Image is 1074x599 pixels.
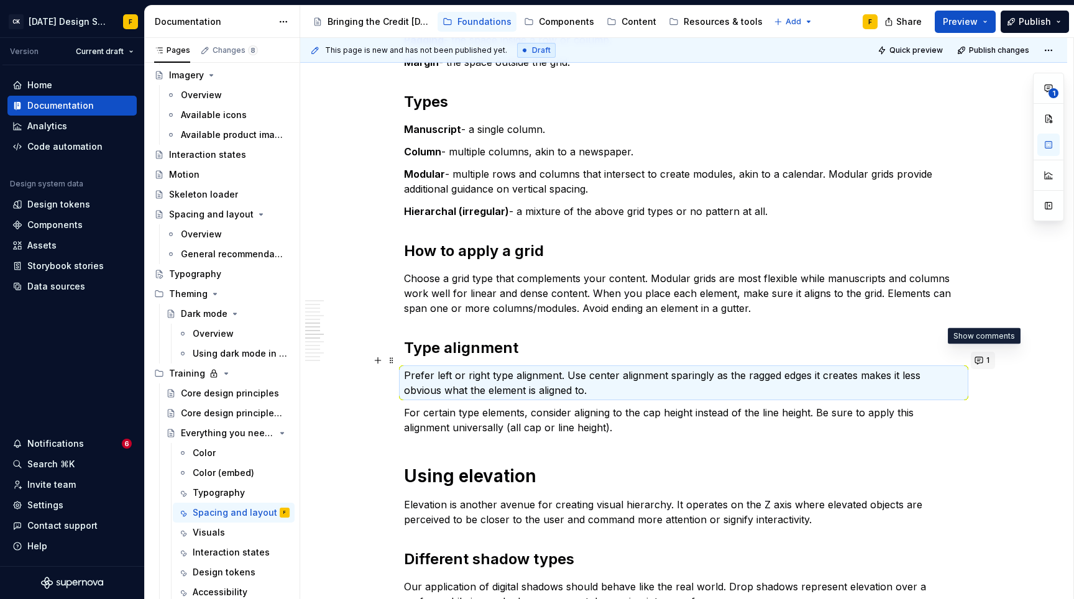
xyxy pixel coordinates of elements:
div: Spacing and layout [193,506,277,519]
a: Settings [7,495,137,515]
a: Components [7,215,137,235]
div: Training [149,364,295,383]
a: Overview [161,85,295,105]
a: Documentation [7,96,137,116]
div: Training [169,367,205,380]
a: Foundations [438,12,516,32]
span: Draft [532,45,551,55]
div: Page tree [308,9,768,34]
div: Typography [169,268,221,280]
svg: Supernova Logo [41,577,103,589]
span: Publish [1019,16,1051,28]
span: Add [786,17,801,27]
div: Pages [154,45,190,55]
button: Contact support [7,516,137,536]
div: Analytics [27,120,67,132]
a: Resources & tools [664,12,768,32]
p: - a mixture of the above grid types or no pattern at all. [404,204,963,219]
a: Components [519,12,599,32]
div: Changes [213,45,258,55]
a: Motion [149,165,295,185]
a: Color [173,443,295,463]
strong: Column [404,145,441,158]
div: Design system data [10,179,83,189]
a: Typography [149,264,295,284]
div: Overview [181,228,222,240]
div: Spacing and layout [169,208,254,221]
a: Home [7,75,137,95]
div: Invite team [27,478,76,491]
div: Help [27,540,47,552]
h1: Using elevation [404,465,963,487]
div: Theming [149,284,295,304]
a: Visuals [173,523,295,542]
a: Overview [161,224,295,244]
a: Everything you need to know [161,423,295,443]
div: General recommendations [181,248,283,260]
a: Invite team [7,475,137,495]
div: Theming [169,288,208,300]
a: Bringing the Credit [DATE] brand to life across products [308,12,435,32]
div: Code automation [27,140,103,153]
button: 1 [971,352,995,369]
a: Spacing and layoutF [173,503,295,523]
div: Core design principles [181,387,279,400]
div: Version [10,47,39,57]
div: Interaction states [169,149,246,161]
button: Publish changes [953,42,1035,59]
a: Overview [173,324,295,344]
div: Resources & tools [684,16,763,28]
a: Design tokens [173,562,295,582]
div: Color (embed) [193,467,254,479]
div: Content [622,16,656,28]
a: Imagery [149,65,295,85]
button: Share [878,11,930,33]
div: Accessibility [193,586,247,598]
button: Current draft [70,43,139,60]
div: Bringing the Credit [DATE] brand to life across products [328,16,430,28]
a: Spacing and layout [149,204,295,224]
div: Design tokens [193,566,255,578]
button: Search ⌘K [7,454,137,474]
a: Core design principles (embed) [161,403,295,423]
div: Available product imagery [181,129,283,141]
p: - multiple rows and columns that intersect to create modules, akin to a calendar. Modular grids p... [404,167,963,196]
div: Motion [169,168,200,181]
div: Contact support [27,519,98,532]
div: Components [539,16,594,28]
div: Notifications [27,437,84,450]
div: Components [27,219,83,231]
a: Content [602,12,661,32]
div: Home [27,79,52,91]
p: Elevation is another avenue for creating visual hierarchy. It operates on the Z axis where elevat... [404,497,963,527]
div: Show comments [948,328,1021,344]
h2: Types [404,92,963,112]
h2: Type alignment [404,338,963,358]
a: Dark mode [161,304,295,324]
a: Interaction states [149,145,295,165]
div: Foundations [457,16,512,28]
div: Everything you need to know [181,427,275,439]
span: 1 [986,355,989,365]
div: Imagery [169,69,204,81]
div: Visuals [193,526,225,539]
a: Color (embed) [173,463,295,483]
a: Available product imagery [161,125,295,145]
a: General recommendations [161,244,295,264]
a: Data sources [7,277,137,296]
a: Typography [173,483,295,503]
strong: Hierarchal (irregular) [404,205,509,217]
button: Preview [935,11,996,33]
p: Choose a grid type that complements your content. Modular grids are most flexible while manuscrip... [404,271,963,316]
button: Help [7,536,137,556]
p: - a single column. [404,122,963,137]
div: Documentation [27,99,94,112]
div: Assets [27,239,57,252]
div: Typography [193,487,245,499]
button: Add [770,13,817,30]
a: Interaction states [173,542,295,562]
div: Interaction states [193,546,270,559]
div: F [283,506,286,519]
h2: Different shadow types [404,549,963,569]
